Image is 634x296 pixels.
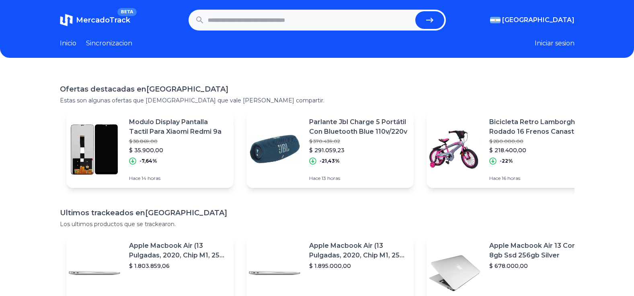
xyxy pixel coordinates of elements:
[129,175,227,182] p: Hace 14 horas
[500,158,513,164] p: -22%
[246,121,303,178] img: Featured image
[60,14,130,27] a: MercadoTrackBETA
[427,121,483,178] img: Featured image
[140,158,157,164] p: -7,64%
[76,16,130,24] span: MercadoTrack
[427,111,594,188] a: Featured imageBicicleta Retro Lamborghini Rodado 16 Frenos Canasto$ 280.000,00$ 218.400,00-22%Hac...
[246,111,414,188] a: Featured imageParlante Jbl Charge 5 Portátil Con Bluetooth Blue 110v/220v$ 370.439,02$ 291.059,23...
[490,15,574,25] button: [GEOGRAPHIC_DATA]
[309,262,407,270] p: $ 1.895.000,00
[60,220,574,228] p: Los ultimos productos que se trackearon.
[309,175,407,182] p: Hace 13 horas
[129,146,227,154] p: $ 35.900,00
[535,39,574,48] button: Iniciar sesion
[60,39,76,48] a: Inicio
[117,8,136,16] span: BETA
[309,117,407,137] p: Parlante Jbl Charge 5 Portátil Con Bluetooth Blue 110v/220v
[129,117,227,137] p: Modulo Display Pantalla Tactil Para Xiaomi Redmi 9a
[320,158,340,164] p: -21,43%
[129,138,227,145] p: $ 38.869,00
[489,241,587,260] p: Apple Macbook Air 13 Core I5 8gb Ssd 256gb Silver
[60,96,574,104] p: Estas son algunas ofertas que [DEMOGRAPHIC_DATA] que vale [PERSON_NAME] compartir.
[489,262,587,270] p: $ 678.000,00
[309,146,407,154] p: $ 291.059,23
[60,84,574,95] h1: Ofertas destacadas en [GEOGRAPHIC_DATA]
[309,138,407,145] p: $ 370.439,02
[502,15,574,25] span: [GEOGRAPHIC_DATA]
[66,111,234,188] a: Featured imageModulo Display Pantalla Tactil Para Xiaomi Redmi 9a$ 38.869,00$ 35.900,00-7,64%Hace...
[86,39,132,48] a: Sincronizacion
[490,17,501,23] img: Argentina
[129,241,227,260] p: Apple Macbook Air (13 Pulgadas, 2020, Chip M1, 256 Gb De Ssd, 8 Gb De Ram) - Plata
[129,262,227,270] p: $ 1.803.859,06
[309,241,407,260] p: Apple Macbook Air (13 Pulgadas, 2020, Chip M1, 256 Gb De Ssd, 8 Gb De Ram) - Plata
[489,117,587,137] p: Bicicleta Retro Lamborghini Rodado 16 Frenos Canasto
[489,175,587,182] p: Hace 16 horas
[489,138,587,145] p: $ 280.000,00
[60,14,73,27] img: MercadoTrack
[60,207,574,218] h1: Ultimos trackeados en [GEOGRAPHIC_DATA]
[489,146,587,154] p: $ 218.400,00
[66,121,123,178] img: Featured image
